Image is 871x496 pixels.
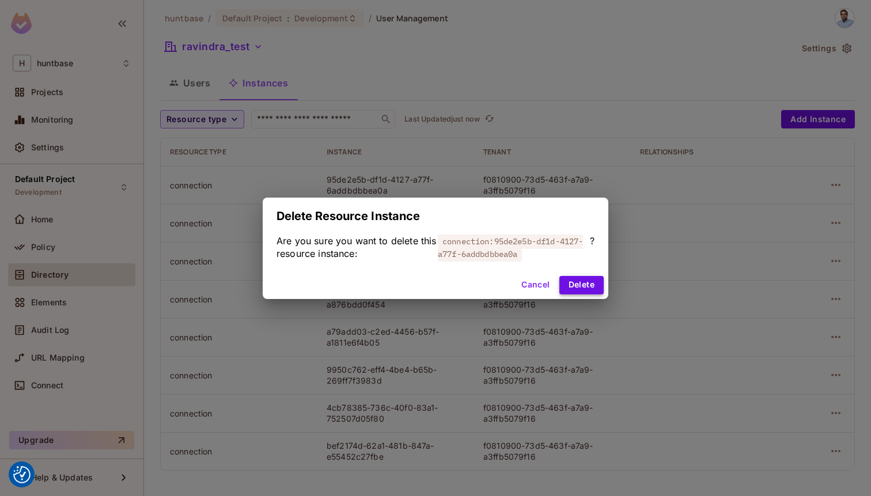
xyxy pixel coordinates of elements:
[13,466,31,483] button: Consent Preferences
[438,234,584,262] span: connection:95de2e5b-df1d-4127-a77f-6addbdbbea0a
[263,198,608,234] h2: Delete Resource Instance
[517,276,554,294] button: Cancel
[277,234,594,260] div: Are you sure you want to delete this resource instance: ?
[559,276,604,294] button: Delete
[13,466,31,483] img: Revisit consent button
